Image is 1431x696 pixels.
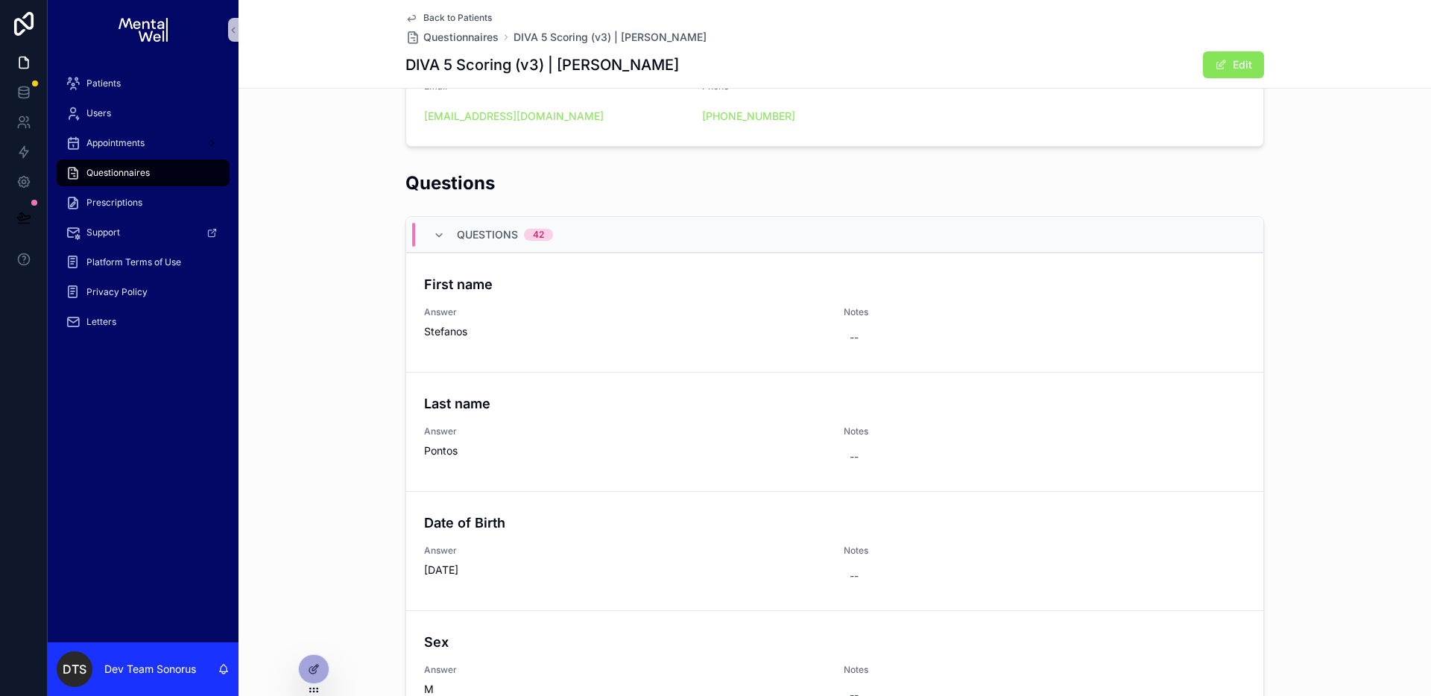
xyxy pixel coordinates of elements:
[405,54,679,75] h1: DIVA 5 Scoring (v3) | [PERSON_NAME]
[850,330,859,345] div: --
[1203,51,1264,78] button: Edit
[48,60,238,355] div: scrollable content
[850,569,859,583] div: --
[57,219,230,246] a: Support
[424,274,1245,294] h4: First name
[104,662,196,677] p: Dev Team Sonorus
[57,279,230,306] a: Privacy Policy
[57,159,230,186] a: Questionnaires
[424,513,1245,533] h4: Date of Birth
[424,632,1245,652] h4: Sex
[86,77,121,89] span: Patients
[57,130,230,156] a: Appointments
[457,227,518,242] span: Questions
[86,197,142,209] span: Prescriptions
[405,30,499,45] a: Questionnaires
[424,324,826,339] span: Stefanos
[424,306,826,318] span: Answer
[844,306,1036,318] span: Notes
[844,664,1036,676] span: Notes
[63,660,86,678] span: DTS
[57,189,230,216] a: Prescriptions
[844,545,1036,557] span: Notes
[86,167,150,179] span: Questionnaires
[424,545,826,557] span: Answer
[424,664,826,676] span: Answer
[57,249,230,276] a: Platform Terms of Use
[424,443,826,458] span: Pontos
[86,137,145,149] span: Appointments
[57,100,230,127] a: Users
[844,425,1036,437] span: Notes
[119,18,167,42] img: App logo
[424,425,826,437] span: Answer
[423,12,492,24] span: Back to Patients
[702,109,795,124] a: [PHONE_NUMBER]
[57,309,230,335] a: Letters
[423,30,499,45] span: Questionnaires
[86,256,181,268] span: Platform Terms of Use
[424,393,1245,414] h4: Last name
[86,316,116,328] span: Letters
[86,286,148,298] span: Privacy Policy
[405,171,495,195] h2: Questions
[86,107,111,119] span: Users
[424,563,826,578] span: [DATE]
[405,12,492,24] a: Back to Patients
[533,229,544,241] div: 42
[424,109,604,124] a: [EMAIL_ADDRESS][DOMAIN_NAME]
[850,449,859,464] div: --
[514,30,707,45] a: DIVA 5 Scoring (v3) | [PERSON_NAME]
[86,227,120,238] span: Support
[57,70,230,97] a: Patients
